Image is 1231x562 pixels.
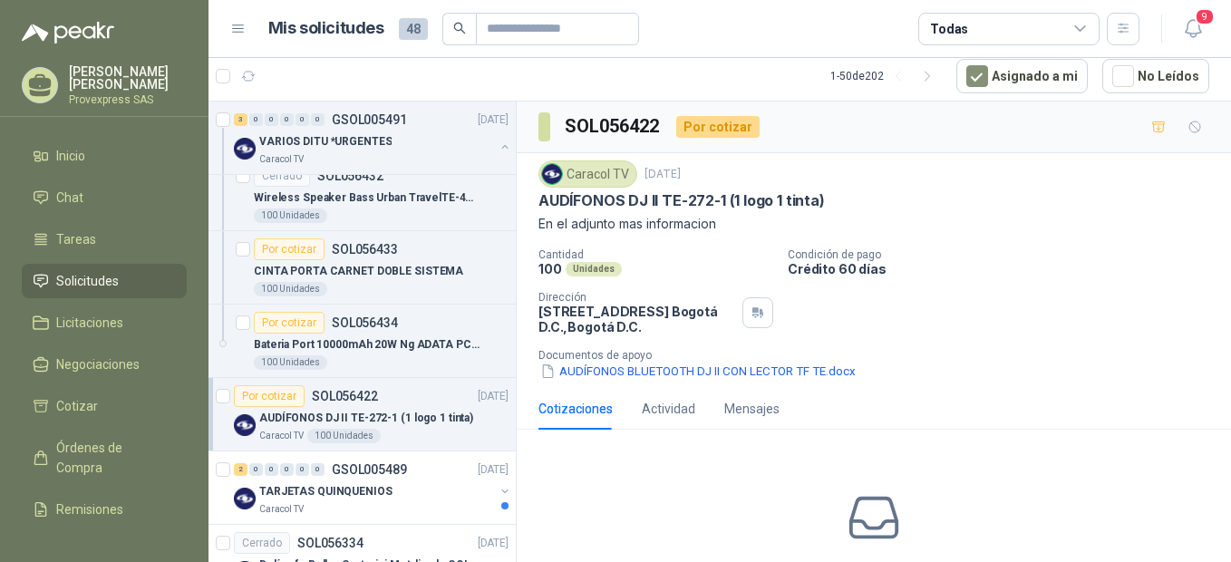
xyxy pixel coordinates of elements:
div: Cerrado [254,165,310,187]
span: Chat [56,188,83,208]
p: CINTA PORTA CARNET DOBLE SISTEMA [254,263,463,280]
button: AUDÍFONOS BLUETOOTH DJ II CON LECTOR TF TE.docx [538,362,858,381]
a: Solicitudes [22,264,187,298]
div: Caracol TV [538,160,637,188]
a: Por cotizarSOL056433CINTA PORTA CARNET DOBLE SISTEMA100 Unidades [208,231,516,305]
p: SOL056434 [332,316,398,329]
a: Órdenes de Compra [22,431,187,485]
p: Documentos de apoyo [538,349,1224,362]
p: [DATE] [478,461,509,479]
p: Crédito 60 días [788,261,1224,276]
a: Chat [22,180,187,215]
img: Company Logo [234,138,256,160]
span: Cotizar [56,396,98,416]
span: Inicio [56,146,85,166]
span: 48 [399,18,428,40]
img: Company Logo [234,488,256,509]
p: Bateria Port 10000mAh 20W Ng ADATA PC100BKCarga [254,336,480,354]
a: Cotizar [22,389,187,423]
div: 0 [249,463,263,476]
img: Company Logo [234,414,256,436]
a: Inicio [22,139,187,173]
p: En el adjunto mas informacion [538,214,1209,234]
span: search [453,22,466,34]
p: Dirección [538,291,735,304]
a: 3 0 0 0 0 0 GSOL005491[DATE] Company LogoVARIOS DITU *URGENTESCaracol TV [234,109,512,167]
button: No Leídos [1102,59,1209,93]
p: Caracol TV [259,152,304,167]
a: CerradoSOL056432Wireless Speaker Bass Urban TravelTE-452Speaker100 Unidades [208,158,516,231]
p: GSOL005489 [332,463,407,476]
div: Cotizaciones [538,399,613,419]
p: Condición de pago [788,248,1224,261]
img: Company Logo [542,164,562,184]
div: 0 [265,463,278,476]
a: Por cotizarSOL056422[DATE] Company LogoAUDÍFONOS DJ II TE-272-1 (1 logo 1 tinta)Caracol TV100 Uni... [208,378,516,451]
p: GSOL005491 [332,113,407,126]
span: Tareas [56,229,96,249]
div: 0 [280,113,294,126]
a: Remisiones [22,492,187,527]
img: Logo peakr [22,22,114,44]
button: 9 [1177,13,1209,45]
div: 1 - 50 de 202 [830,62,942,91]
div: 3 [234,113,247,126]
p: TARJETAS QUINQUENIOS [259,483,393,500]
h3: SOL056422 [565,112,662,140]
div: 100 Unidades [307,429,381,443]
span: Licitaciones [56,313,123,333]
div: Unidades [566,262,622,276]
div: 100 Unidades [254,208,327,223]
button: Asignado a mi [956,59,1088,93]
p: AUDÍFONOS DJ II TE-272-1 (1 logo 1 tinta) [538,191,825,210]
div: Todas [930,19,968,39]
a: Tareas [22,222,187,257]
div: Por cotizar [676,116,760,138]
span: Órdenes de Compra [56,438,170,478]
h1: Mis solicitudes [268,15,384,42]
p: VARIOS DITU *URGENTES [259,133,392,150]
div: 0 [296,463,309,476]
p: SOL056422 [312,390,378,402]
a: Por cotizarSOL056434Bateria Port 10000mAh 20W Ng ADATA PC100BKCarga100 Unidades [208,305,516,378]
div: 0 [296,113,309,126]
div: 0 [311,113,325,126]
p: [DATE] [645,166,681,183]
span: Remisiones [56,499,123,519]
p: [DATE] [478,388,509,405]
p: [DATE] [478,111,509,129]
div: Por cotizar [254,238,325,260]
div: 0 [265,113,278,126]
p: SOL056334 [297,537,363,549]
p: Caracol TV [259,502,304,517]
p: Caracol TV [259,429,304,443]
div: 2 [234,463,247,476]
p: AUDÍFONOS DJ II TE-272-1 (1 logo 1 tinta) [259,410,473,427]
p: 100 [538,261,562,276]
div: 0 [280,463,294,476]
div: Mensajes [724,399,780,419]
span: Negociaciones [56,354,140,374]
div: Por cotizar [254,312,325,334]
div: Cerrado [234,532,290,554]
p: [DATE] [478,535,509,552]
span: Solicitudes [56,271,119,291]
div: 100 Unidades [254,282,327,296]
p: Cantidad [538,248,773,261]
a: Licitaciones [22,305,187,340]
a: 2 0 0 0 0 0 GSOL005489[DATE] Company LogoTARJETAS QUINQUENIOSCaracol TV [234,459,512,517]
p: SOL056433 [332,243,398,256]
span: 9 [1195,8,1215,25]
div: 100 Unidades [254,355,327,370]
div: Por cotizar [234,385,305,407]
p: [PERSON_NAME] [PERSON_NAME] [69,65,187,91]
p: [STREET_ADDRESS] Bogotá D.C. , Bogotá D.C. [538,304,735,334]
p: SOL056432 [317,170,383,182]
p: Provexpress SAS [69,94,187,105]
div: 0 [311,463,325,476]
div: Actividad [642,399,695,419]
p: Wireless Speaker Bass Urban TravelTE-452Speaker [254,189,480,207]
a: Negociaciones [22,347,187,382]
div: 0 [249,113,263,126]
